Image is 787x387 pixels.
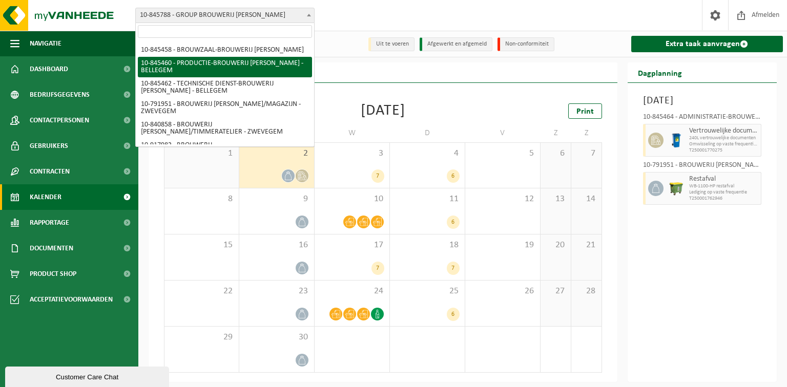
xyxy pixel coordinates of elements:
[361,103,405,119] div: [DATE]
[30,159,70,184] span: Contracten
[546,286,566,297] span: 27
[395,286,460,297] span: 25
[320,193,384,205] span: 10
[320,240,384,251] span: 17
[30,287,113,312] span: Acceptatievoorwaarden
[447,169,460,183] div: 6
[5,364,171,387] iframe: chat widget
[244,148,309,159] span: 2
[170,332,234,343] span: 29
[390,124,465,142] td: D
[546,148,566,159] span: 6
[643,162,762,172] div: 10-791951 - BROUWERIJ [PERSON_NAME]/MAGAZIJN - ZWEVEGEM
[138,118,312,139] li: 10-840858 - BROUWERIJ [PERSON_NAME]/TIMMERATELIER - ZWEVEGEM
[546,240,566,251] span: 20
[30,107,89,133] span: Contactpersonen
[470,240,535,251] span: 19
[170,193,234,205] span: 8
[576,148,596,159] span: 7
[30,133,68,159] span: Gebruikers
[395,240,460,251] span: 18
[30,184,61,210] span: Kalender
[643,114,762,124] div: 10-845464 - ADMINISTRATIE-BROUWERIJ [PERSON_NAME]
[643,93,762,109] h3: [DATE]
[135,8,315,23] span: 10-845788 - GROUP BROUWERIJ OMER VANDER GHINSTE
[541,124,571,142] td: Z
[320,286,384,297] span: 24
[546,193,566,205] span: 13
[138,139,312,159] li: 10-917982 - BROUWERIJ [PERSON_NAME]/TIMMERATELIER - ZWEVEGEM
[244,332,309,343] span: 30
[689,135,759,141] span: 240L vertrouwelijke documenten
[576,286,596,297] span: 28
[669,181,684,196] img: WB-1100-HPE-GN-50
[465,124,541,142] td: V
[138,57,312,77] li: 10-845460 - PRODUCTIE-BROUWERIJ [PERSON_NAME] - BELLEGEM
[30,56,68,82] span: Dashboard
[315,124,390,142] td: W
[138,77,312,98] li: 10-845462 - TECHNISCHE DIENST-BROUWERIJ [PERSON_NAME] - BELLEGEM
[368,37,415,51] li: Uit te voeren
[138,44,312,57] li: 10-845458 - BROUWZAAL-BROUWERIJ [PERSON_NAME]
[170,148,234,159] span: 1
[244,240,309,251] span: 16
[371,262,384,275] div: 7
[669,133,684,148] img: WB-0240-HPE-BE-09
[571,124,602,142] td: Z
[689,196,759,202] span: T250001762946
[395,193,460,205] span: 11
[689,175,759,183] span: Restafval
[244,286,309,297] span: 23
[170,286,234,297] span: 22
[689,127,759,135] span: Vertrouwelijke documenten (vernietiging - recyclage)
[244,193,309,205] span: 9
[576,240,596,251] span: 21
[689,189,759,196] span: Lediging op vaste frequentie
[568,103,602,119] a: Print
[30,31,61,56] span: Navigatie
[395,148,460,159] span: 4
[320,148,384,159] span: 3
[447,216,460,229] div: 6
[30,210,69,235] span: Rapportage
[170,240,234,251] span: 15
[420,37,492,51] li: Afgewerkt en afgemeld
[470,193,535,205] span: 12
[30,82,90,107] span: Bedrijfsgegevens
[470,148,535,159] span: 5
[631,36,783,52] a: Extra taak aanvragen
[136,8,314,23] span: 10-845788 - GROUP BROUWERIJ OMER VANDER GHINSTE
[689,183,759,189] span: WB-1100-HP restafval
[576,107,594,116] span: Print
[447,308,460,321] div: 6
[576,193,596,205] span: 14
[447,262,460,275] div: 7
[30,235,73,261] span: Documenten
[30,261,76,287] span: Product Shop
[628,62,692,82] h2: Dagplanning
[689,141,759,147] span: Omwisseling op vaste frequentie in abonnement
[470,286,535,297] span: 26
[371,169,384,183] div: 7
[689,147,759,154] span: T250001770275
[498,37,554,51] li: Non-conformiteit
[138,98,312,118] li: 10-791951 - BROUWERIJ [PERSON_NAME]/MAGAZIJN - ZWEVEGEM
